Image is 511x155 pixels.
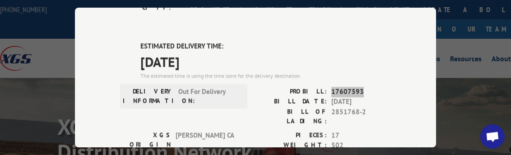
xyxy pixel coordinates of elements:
span: Out For Delivery [178,87,239,106]
div: The estimated time is using the time zone for the delivery destination. [140,72,391,80]
label: WEIGHT: [255,141,327,151]
label: DELIVERY INFORMATION: [123,87,174,106]
span: 17 [331,131,391,141]
span: 17607593 [331,87,391,97]
span: [DATE] [331,97,391,107]
label: PROBILL: [255,87,327,97]
span: 502 [331,141,391,151]
span: 2851768-2 [331,107,391,126]
label: ESTIMATED DELIVERY TIME: [140,41,391,52]
a: Open chat [480,124,505,149]
label: PIECES: [255,131,327,141]
span: [DATE] [140,52,391,72]
label: BILL OF LADING: [255,107,327,126]
label: BILL DATE: [255,97,327,107]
